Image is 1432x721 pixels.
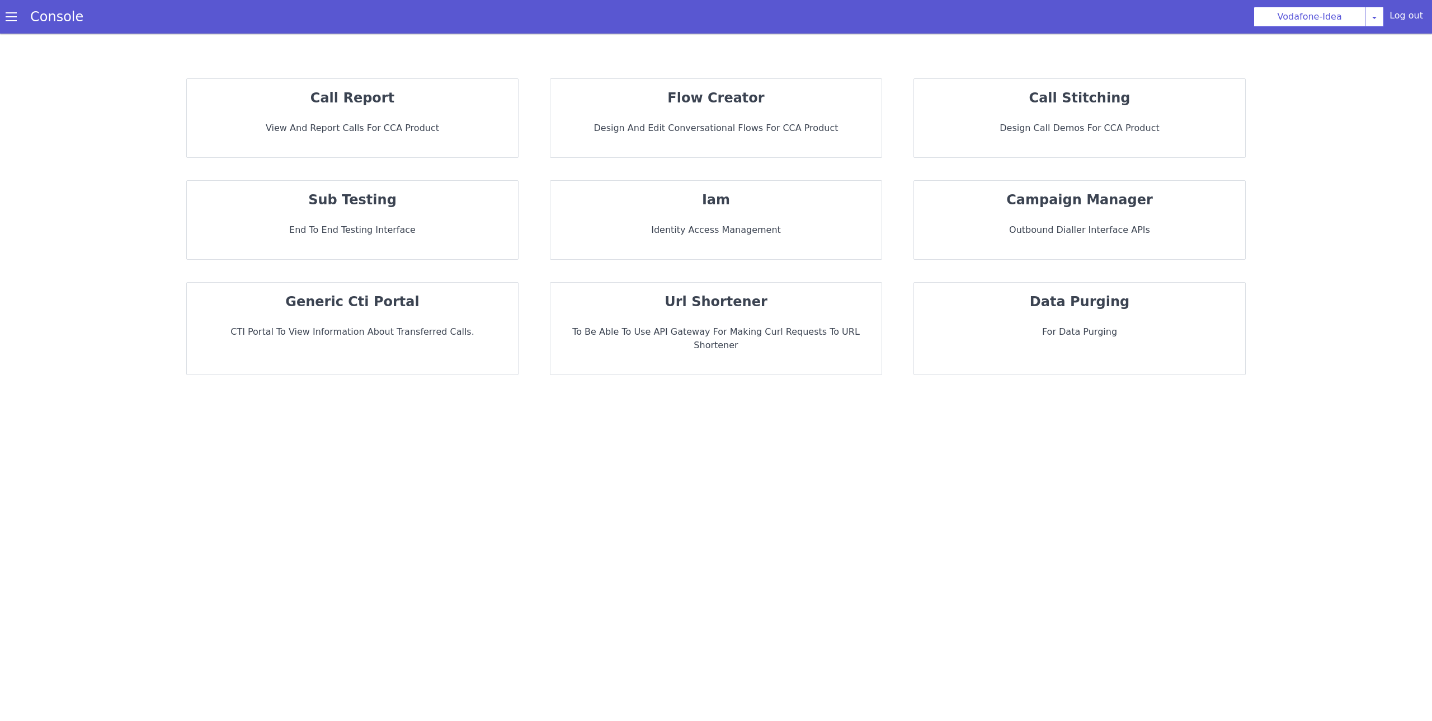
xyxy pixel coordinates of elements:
[665,294,767,310] strong: url shortener
[1006,192,1153,208] strong: campaign manager
[1029,90,1130,106] strong: call stitching
[923,223,1236,237] p: Outbound dialler interface APIs
[559,223,873,237] p: Identity Access Management
[559,121,873,135] p: Design and Edit Conversational flows for CCA Product
[196,121,509,135] p: View and report calls for CCA Product
[308,192,397,208] strong: sub testing
[702,192,730,208] strong: iam
[17,9,97,25] a: Console
[1254,7,1365,27] button: Vodafone-Idea
[667,90,764,106] strong: flow creator
[196,223,509,237] p: End to End Testing Interface
[1389,9,1423,27] div: Log out
[310,90,394,106] strong: call report
[923,325,1236,339] p: For data purging
[196,325,509,339] p: CTI portal to view information about transferred Calls.
[1030,294,1129,310] strong: data purging
[285,294,419,310] strong: generic cti portal
[559,325,873,352] p: To be able to use API Gateway for making curl requests to URL Shortener
[923,121,1236,135] p: Design call demos for CCA Product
